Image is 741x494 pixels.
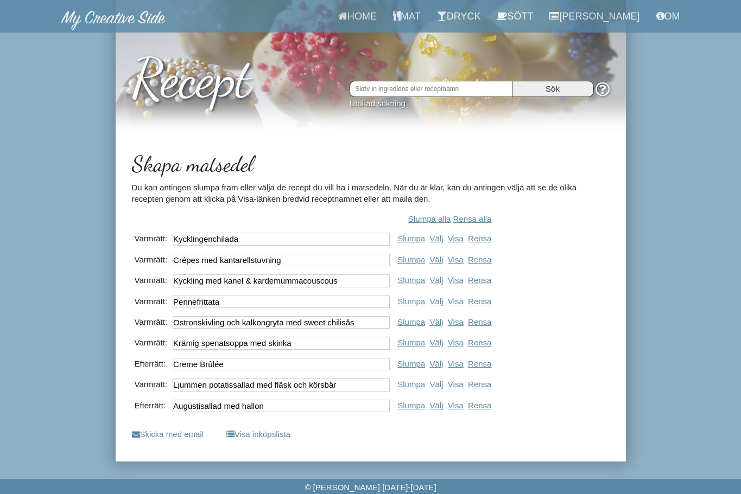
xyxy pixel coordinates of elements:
[135,234,168,243] h5: Varmrätt:
[429,338,443,347] a: Välj
[397,275,425,285] a: Slumpa
[448,359,464,368] a: Visa
[429,297,443,306] a: Välj
[429,380,443,389] a: Välj
[429,401,443,410] a: Välj
[448,401,464,410] a: Visa
[350,81,512,97] input: Skriv in ingrediens eller receptnamn
[135,401,166,410] h5: Efterrätt:
[448,275,464,285] a: Visa
[397,359,425,368] a: Slumpa
[448,380,464,389] a: Visa
[429,275,443,285] a: Välj
[429,255,443,264] a: Välj
[61,11,166,30] img: MyCreativeSide
[135,275,168,285] h5: Varmrätt:
[429,359,443,368] a: Välj
[448,317,464,326] a: Visa
[226,429,290,439] a: Visa inköpslista
[397,338,425,347] a: Slumpa
[132,152,610,176] h2: Skapa matsedel
[453,214,492,223] a: Rensa alla
[305,483,436,492] span: © [PERSON_NAME] [DATE]-[DATE]
[397,401,425,410] a: Slumpa
[408,214,451,223] a: Slumpa alla
[135,338,168,347] h5: Varmrätt:
[350,99,406,108] a: Utökad sökning
[429,234,443,243] a: Välj
[132,429,204,439] a: Skicka med email
[448,234,464,243] a: Visa
[468,234,491,243] a: Rensa
[132,182,610,205] p: Du kan antingen slumpa fram eller välja de recept du vill ha i matsedeln. När du är klar, kan du ...
[468,255,491,264] a: Rensa
[397,255,425,264] a: Slumpa
[512,81,594,97] input: Sök
[397,234,425,243] a: Slumpa
[448,338,464,347] a: Visa
[468,338,491,347] a: Rensa
[468,380,491,389] a: Rensa
[429,317,443,326] a: Välj
[468,359,491,368] a: Rensa
[397,317,425,326] a: Slumpa
[135,297,168,306] h5: Varmrätt:
[135,380,168,389] h5: Varmrätt:
[397,380,425,389] a: Slumpa
[468,317,491,326] a: Rensa
[132,37,610,108] h1: Recept
[135,255,168,264] h5: Varmrätt:
[135,359,166,368] h5: Efterrätt:
[397,297,425,306] a: Slumpa
[468,297,491,306] a: Rensa
[135,317,168,326] h5: Varmrätt:
[448,255,464,264] a: Visa
[468,401,491,410] a: Rensa
[448,297,464,306] a: Visa
[468,275,491,285] a: Rensa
